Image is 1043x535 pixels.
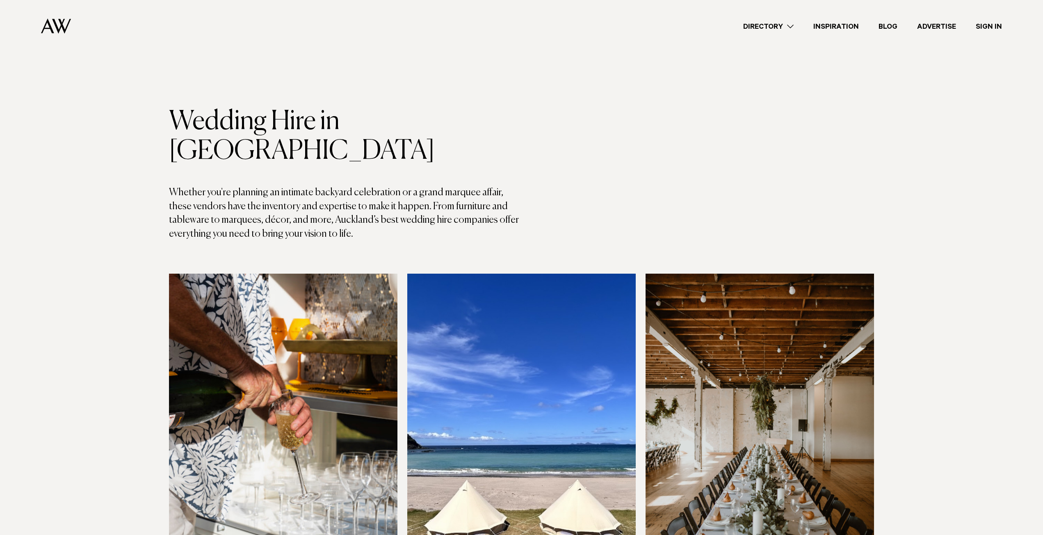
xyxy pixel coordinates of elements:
a: Sign In [966,21,1012,32]
p: Whether you're planning an intimate backyard celebration or a grand marquee affair, these vendors... [169,186,522,241]
a: Blog [869,21,907,32]
a: Advertise [907,21,966,32]
h1: Wedding Hire in [GEOGRAPHIC_DATA] [169,107,522,166]
a: Inspiration [803,21,869,32]
img: Auckland Weddings Logo [41,18,71,34]
a: Directory [733,21,803,32]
